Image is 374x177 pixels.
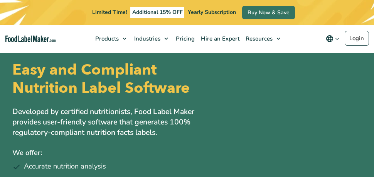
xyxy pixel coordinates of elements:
[130,25,172,53] a: Industries
[93,35,120,43] span: Products
[174,35,195,43] span: Pricing
[132,35,161,43] span: Industries
[243,35,273,43] span: Resources
[91,25,130,53] a: Products
[320,31,345,46] button: Change language
[130,7,185,18] span: Additional 15% OFF
[199,35,240,43] span: Hire an Expert
[172,25,197,53] a: Pricing
[188,9,236,16] span: Yearly Subscription
[12,147,362,158] p: We offer:
[12,106,213,138] p: Developed by certified nutritionists, Food Label Maker provides user-friendly software that gener...
[345,31,369,46] a: Login
[5,36,56,42] a: Food Label Maker homepage
[92,9,127,16] span: Limited Time!
[242,25,284,53] a: Resources
[242,6,295,19] a: Buy Now & Save
[197,25,242,53] a: Hire an Expert
[12,61,224,97] h1: Easy and Compliant Nutrition Label Software
[24,161,106,172] span: Accurate nutrition analysis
